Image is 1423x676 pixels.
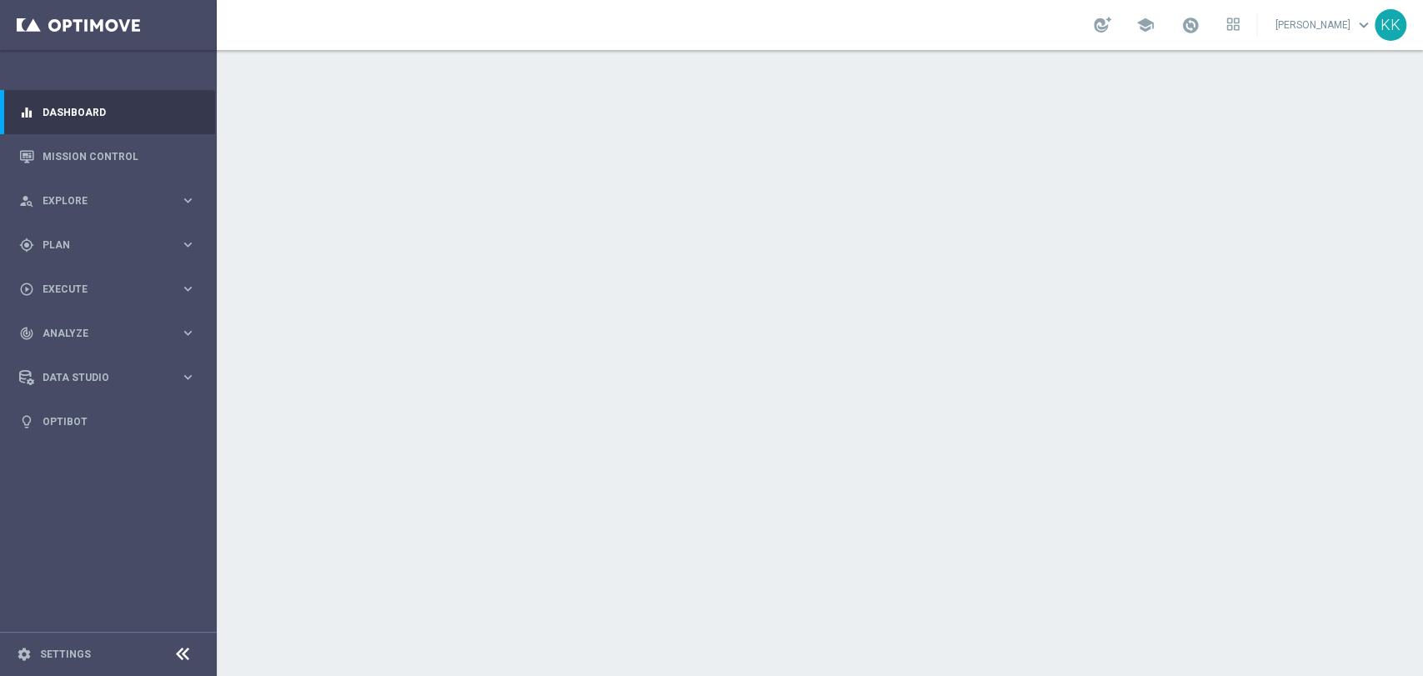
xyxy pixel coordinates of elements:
button: Data Studio keyboard_arrow_right [18,371,197,384]
span: school [1136,16,1155,34]
span: Execute [43,284,180,294]
i: equalizer [19,105,34,120]
span: keyboard_arrow_down [1355,16,1373,34]
i: person_search [19,193,34,208]
i: gps_fixed [19,238,34,253]
button: play_circle_outline Execute keyboard_arrow_right [18,283,197,296]
a: [PERSON_NAME]keyboard_arrow_down [1274,13,1375,38]
div: Plan [19,238,180,253]
i: keyboard_arrow_right [180,369,196,385]
a: Dashboard [43,90,196,134]
i: keyboard_arrow_right [180,193,196,208]
button: lightbulb Optibot [18,415,197,428]
button: gps_fixed Plan keyboard_arrow_right [18,238,197,252]
div: Optibot [19,399,196,443]
span: Explore [43,196,180,206]
a: Mission Control [43,134,196,178]
span: Data Studio [43,373,180,383]
i: settings [17,647,32,662]
span: Plan [43,240,180,250]
i: lightbulb [19,414,34,429]
i: keyboard_arrow_right [180,325,196,341]
button: track_changes Analyze keyboard_arrow_right [18,327,197,340]
span: Analyze [43,328,180,338]
div: Analyze [19,326,180,341]
div: Dashboard [19,90,196,134]
button: Mission Control [18,150,197,163]
i: track_changes [19,326,34,341]
a: Settings [40,649,91,659]
i: keyboard_arrow_right [180,281,196,297]
button: person_search Explore keyboard_arrow_right [18,194,197,208]
i: play_circle_outline [19,282,34,297]
div: Data Studio [19,370,180,385]
i: keyboard_arrow_right [180,237,196,253]
button: equalizer Dashboard [18,106,197,119]
a: Optibot [43,399,196,443]
div: Explore [19,193,180,208]
div: Mission Control [19,134,196,178]
div: KK [1375,9,1406,41]
div: Execute [19,282,180,297]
